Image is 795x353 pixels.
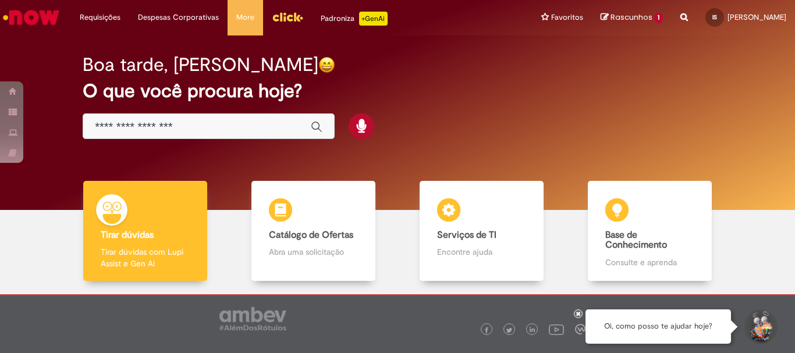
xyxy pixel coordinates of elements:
[506,327,512,333] img: logo_footer_twitter.png
[269,246,357,258] p: Abra uma solicitação
[551,12,583,23] span: Favoritos
[530,327,535,334] img: logo_footer_linkedin.png
[83,55,318,75] h2: Boa tarde, [PERSON_NAME]
[712,13,717,21] span: IS
[566,181,734,281] a: Base de Conhecimento Consulte e aprenda
[601,12,663,23] a: Rascunhos
[727,12,786,22] span: [PERSON_NAME]
[61,181,229,281] a: Tirar dúvidas Tirar dúvidas com Lupi Assist e Gen Ai
[269,229,353,241] b: Catálogo de Ofertas
[229,181,397,281] a: Catálogo de Ofertas Abra uma solicitação
[101,229,154,241] b: Tirar dúvidas
[585,309,731,344] div: Oi, como posso te ajudar hoje?
[359,12,388,26] p: +GenAi
[321,12,388,26] div: Padroniza
[611,12,652,23] span: Rascunhos
[318,56,335,73] img: happy-face.png
[272,8,303,26] img: click_logo_yellow_360x200.png
[397,181,566,281] a: Serviços de TI Encontre ajuda
[605,256,694,268] p: Consulte e aprenda
[80,12,120,23] span: Requisições
[236,12,254,23] span: More
[484,327,489,333] img: logo_footer_facebook.png
[575,324,585,334] img: logo_footer_workplace.png
[654,13,663,23] span: 1
[101,246,189,269] p: Tirar dúvidas com Lupi Assist e Gen Ai
[1,6,61,29] img: ServiceNow
[437,229,496,241] b: Serviços de TI
[219,307,286,330] img: logo_footer_ambev_rotulo_gray.png
[138,12,219,23] span: Despesas Corporativas
[549,322,564,337] img: logo_footer_youtube.png
[605,229,667,251] b: Base de Conhecimento
[743,309,778,344] button: Iniciar Conversa de Suporte
[83,81,712,101] h2: O que você procura hoje?
[437,246,526,258] p: Encontre ajuda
